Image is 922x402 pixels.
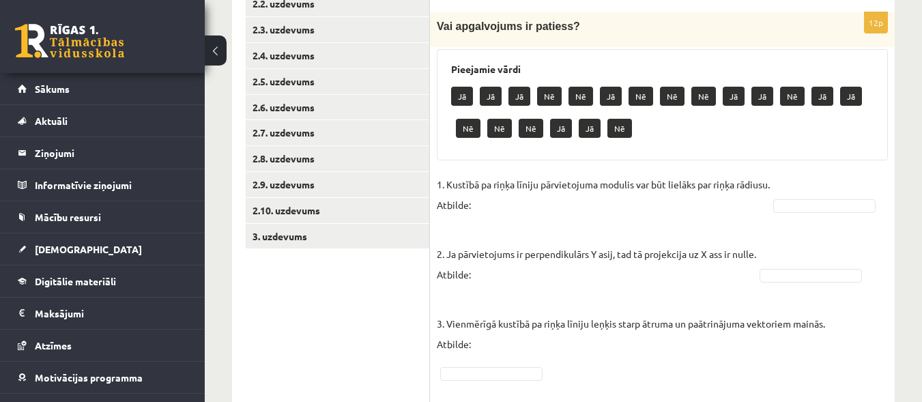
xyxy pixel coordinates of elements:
p: Nē [780,87,805,106]
p: 2. Ja pārvietojums ir perpendikulārs Y asij, tad tā projekcija uz X ass ir nulle. Atbilde: [437,223,756,285]
p: Jā [508,87,530,106]
p: Nē [607,119,632,138]
span: Motivācijas programma [35,371,143,384]
p: Nē [519,119,543,138]
a: Maksājumi [18,298,188,329]
h3: Pieejamie vārdi [451,63,874,75]
p: 3. Vienmērīgā kustībā pa riņķa līniju leņķis starp ātruma un paātrinājuma vektoriem mainās. Atbilde: [437,293,825,354]
span: Sākums [35,83,70,95]
a: Aktuāli [18,105,188,137]
legend: Maksājumi [35,298,188,329]
p: Jā [811,87,833,106]
a: 2.9. uzdevums [246,172,429,197]
a: 2.5. uzdevums [246,69,429,94]
p: Jā [600,87,622,106]
a: Sākums [18,73,188,104]
p: Nē [537,87,562,106]
a: 2.8. uzdevums [246,146,429,171]
p: Nē [568,87,593,106]
p: Nē [691,87,716,106]
span: [DEMOGRAPHIC_DATA] [35,243,142,255]
a: Atzīmes [18,330,188,361]
p: 1. Kustībā pa riņķa līniju pārvietojuma modulis var būt lielāks par riņķa rādiusu. Atbilde: [437,174,770,215]
p: Nē [487,119,512,138]
a: Ziņojumi [18,137,188,169]
p: Jā [840,87,862,106]
a: 2.6. uzdevums [246,95,429,120]
span: Digitālie materiāli [35,275,116,287]
p: Jā [723,87,745,106]
legend: Informatīvie ziņojumi [35,169,188,201]
span: Aktuāli [35,115,68,127]
a: 3. uzdevums [246,224,429,249]
p: Nē [629,87,653,106]
p: Jā [550,119,572,138]
a: Digitālie materiāli [18,265,188,297]
a: 2.3. uzdevums [246,17,429,42]
p: Jā [579,119,601,138]
a: Informatīvie ziņojumi [18,169,188,201]
p: Nē [456,119,480,138]
a: Rīgas 1. Tālmācības vidusskola [15,24,124,58]
legend: Ziņojumi [35,137,188,169]
span: Vai apgalvojums ir patiess? [437,20,580,32]
a: Mācību resursi [18,201,188,233]
a: 2.10. uzdevums [246,198,429,223]
p: Jā [480,87,502,106]
span: Mācību resursi [35,211,101,223]
p: Jā [751,87,773,106]
a: Motivācijas programma [18,362,188,393]
a: 2.4. uzdevums [246,43,429,68]
p: Jā [451,87,473,106]
a: 2.7. uzdevums [246,120,429,145]
a: [DEMOGRAPHIC_DATA] [18,233,188,265]
p: Nē [660,87,685,106]
p: 12p [864,12,888,33]
span: Atzīmes [35,339,72,351]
